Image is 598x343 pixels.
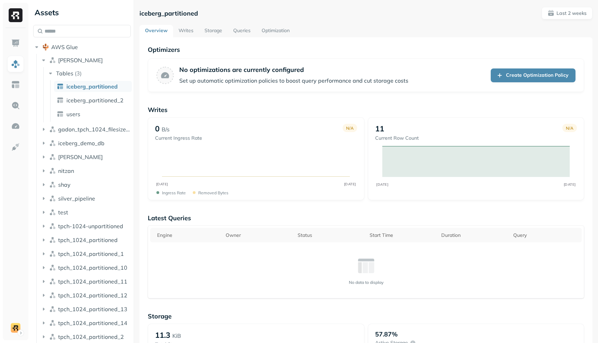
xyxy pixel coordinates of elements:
[40,317,131,328] button: tpch_1024_partitioned_14
[162,125,170,133] p: B/s
[40,151,131,163] button: [PERSON_NAME]
[148,46,584,54] p: Optimizers
[57,83,64,90] img: table
[566,126,573,131] p: N/A
[11,122,20,131] img: Optimization
[49,209,56,216] img: namespace
[58,140,105,147] span: iceberg_demo_db
[563,182,576,186] tspan: [DATE]
[40,138,131,149] button: iceberg_demo_db
[155,330,170,340] p: 11.3
[58,209,68,216] span: test
[11,101,20,110] img: Query Explorer
[58,167,74,174] span: nitzan
[47,68,132,79] button: Tables(3)
[49,264,56,271] img: namespace
[162,190,186,195] p: Ingress Rate
[491,68,576,82] a: Create Optimization Policy
[375,124,384,133] p: 11
[54,109,132,120] a: users
[155,124,160,133] p: 0
[542,7,592,19] button: Last 2 weeks
[148,312,584,320] p: Storage
[199,25,228,37] a: Storage
[58,223,123,230] span: tpch-1024-unpartitioned
[40,124,131,135] button: gadon_tpch_1024_filesizes_test
[226,231,291,239] div: Owner
[51,44,78,50] span: AWS Glue
[344,182,356,186] tspan: [DATE]
[49,237,56,243] img: namespace
[40,262,131,273] button: tpch_1024_partitioned_10
[66,111,80,118] span: users
[58,319,127,326] span: tpch_1024_partitioned_14
[155,135,202,141] p: Current Ingress Rate
[40,234,131,245] button: tpch_1024_partitioned
[513,231,578,239] div: Query
[40,193,131,204] button: silver_pipeline
[172,332,181,340] p: KiB
[33,7,131,18] div: Assets
[66,83,118,90] span: iceberg_partitioned
[370,231,435,239] div: Start Time
[375,135,419,141] p: Current Row Count
[139,25,173,37] a: Overview
[40,179,131,190] button: shay
[49,306,56,313] img: namespace
[58,195,95,202] span: silver_pipeline
[54,95,132,106] a: iceberg_partitioned_2
[198,190,228,195] p: Removed bytes
[40,290,131,301] button: tpch_1024_partitioned_12
[49,140,56,147] img: namespace
[40,221,131,232] button: tpch-1024-unpartitioned
[40,276,131,287] button: tpch_1024_partitioned_11
[157,231,219,239] div: Engine
[40,331,131,342] button: tpch_1024_partitioned_2
[11,323,20,333] img: demo
[556,10,587,17] p: Last 2 weeks
[139,9,198,17] p: iceberg_partitioned
[11,142,20,151] img: Integrations
[54,81,132,92] a: iceberg_partitioned
[75,70,82,77] p: ( 3 )
[49,195,56,202] img: namespace
[349,280,383,285] p: No data to display
[49,333,56,340] img: namespace
[58,126,131,133] span: gadon_tpch_1024_filesizes_test
[57,97,64,104] img: table
[58,264,127,271] span: tpch_1024_partitioned_10
[58,154,103,160] span: [PERSON_NAME]
[179,66,408,74] p: No optimizations are currently configured
[173,25,199,37] a: Writes
[58,181,71,188] span: shay
[49,292,56,299] img: namespace
[11,59,20,68] img: Assets
[58,333,124,340] span: tpch_1024_partitioned_2
[42,44,49,50] img: root
[49,319,56,326] img: namespace
[40,207,131,218] button: test
[57,111,64,118] img: table
[58,292,127,299] span: tpch_1024_partitioned_12
[66,97,124,104] span: iceberg_partitioned_2
[375,330,398,338] p: 57.87%
[58,306,127,313] span: tpch_1024_partitioned_13
[256,25,295,37] a: Optimization
[40,55,131,66] button: [PERSON_NAME]
[228,25,256,37] a: Queries
[11,39,20,48] img: Dashboard
[58,237,118,243] span: tpch_1024_partitioned
[346,126,354,131] p: N/A
[49,250,56,257] img: namespace
[156,182,168,186] tspan: [DATE]
[56,70,73,77] span: Tables
[40,165,131,176] button: nitzan
[58,250,124,257] span: tpch_1024_partitioned_1
[148,106,584,114] p: Writes
[441,231,506,239] div: Duration
[58,57,103,64] span: [PERSON_NAME]
[58,278,127,285] span: tpch_1024_partitioned_11
[148,214,584,222] p: Latest Queries
[40,248,131,259] button: tpch_1024_partitioned_1
[33,41,131,53] button: AWS Glue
